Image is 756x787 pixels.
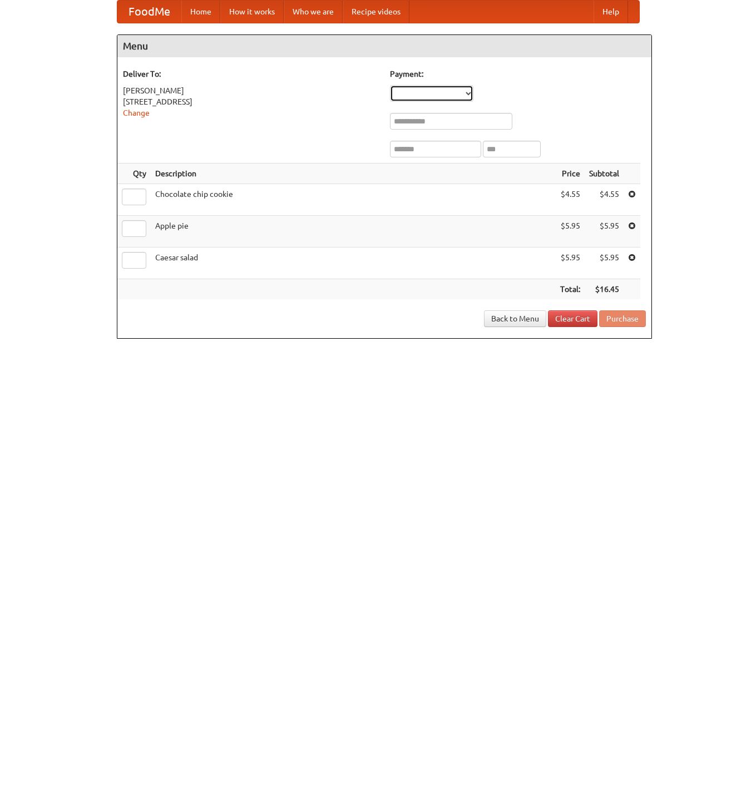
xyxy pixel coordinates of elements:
a: FoodMe [117,1,181,23]
td: $5.95 [556,216,585,248]
th: $16.45 [585,279,624,300]
a: Recipe videos [343,1,409,23]
a: Change [123,108,150,117]
td: Caesar salad [151,248,556,279]
td: $5.95 [556,248,585,279]
td: $5.95 [585,248,624,279]
a: How it works [220,1,284,23]
a: Clear Cart [548,310,597,327]
th: Price [556,164,585,184]
div: [STREET_ADDRESS] [123,96,379,107]
h5: Deliver To: [123,68,379,80]
a: Who we are [284,1,343,23]
button: Purchase [599,310,646,327]
td: Apple pie [151,216,556,248]
a: Help [594,1,628,23]
th: Subtotal [585,164,624,184]
th: Total: [556,279,585,300]
td: $4.55 [556,184,585,216]
a: Back to Menu [484,310,546,327]
td: $4.55 [585,184,624,216]
div: [PERSON_NAME] [123,85,379,96]
th: Qty [117,164,151,184]
th: Description [151,164,556,184]
a: Home [181,1,220,23]
td: $5.95 [585,216,624,248]
h4: Menu [117,35,651,57]
td: Chocolate chip cookie [151,184,556,216]
h5: Payment: [390,68,646,80]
